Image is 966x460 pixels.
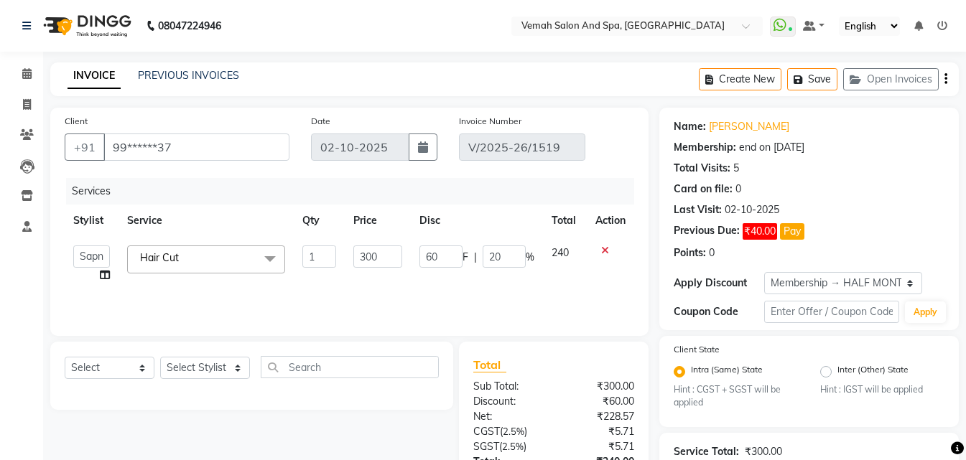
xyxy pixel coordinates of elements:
[554,409,645,424] div: ₹228.57
[345,205,411,237] th: Price
[837,363,909,380] label: Inter (Other) State
[552,246,569,259] span: 240
[503,426,524,437] span: 2.5%
[725,202,779,217] div: 02-10-2025
[674,182,733,197] div: Card on file:
[739,140,804,155] div: end on [DATE]
[474,250,477,265] span: |
[68,63,121,89] a: INVOICE
[674,245,706,260] div: Points:
[463,409,554,424] div: Net:
[463,424,554,439] div: ( )
[587,205,634,237] th: Action
[65,205,119,237] th: Stylist
[411,205,543,237] th: Disc
[463,439,554,454] div: ( )
[691,363,763,380] label: Intra (Same) State
[709,119,789,134] a: [PERSON_NAME]
[674,343,720,356] label: Client State
[473,357,506,372] span: Total
[674,276,764,291] div: Apply Discount
[735,182,741,197] div: 0
[674,140,736,155] div: Membership:
[787,68,837,90] button: Save
[140,251,179,264] span: Hair Cut
[138,69,239,82] a: PREVIOUS INVOICES
[674,161,730,176] div: Total Visits:
[473,425,500,438] span: CGST
[674,304,764,319] div: Coupon Code
[764,301,899,323] input: Enter Offer / Coupon Code
[65,115,88,128] label: Client
[311,115,330,128] label: Date
[554,424,645,439] div: ₹5.71
[463,394,554,409] div: Discount:
[459,115,521,128] label: Invoice Number
[674,444,739,459] div: Service Total:
[119,205,294,237] th: Service
[733,161,739,176] div: 5
[554,379,645,394] div: ₹300.00
[179,251,185,264] a: x
[65,133,105,161] button: +91
[820,383,944,396] small: Hint : IGST will be applied
[780,223,804,240] button: Pay
[502,441,524,452] span: 2.5%
[37,6,135,46] img: logo
[463,379,554,394] div: Sub Total:
[843,68,939,90] button: Open Invoices
[674,119,706,134] div: Name:
[674,383,798,410] small: Hint : CGST + SGST will be applied
[674,223,740,240] div: Previous Due:
[66,178,645,205] div: Services
[463,250,468,265] span: F
[103,133,289,161] input: Search by Name/Mobile/Email/Code
[158,6,221,46] b: 08047224946
[745,444,782,459] div: ₹300.00
[674,202,722,217] div: Last Visit:
[261,356,439,378] input: Search
[699,68,781,90] button: Create New
[743,223,777,240] span: ₹40.00
[905,301,946,323] button: Apply
[554,394,645,409] div: ₹60.00
[554,439,645,454] div: ₹5.71
[473,440,499,453] span: SGST
[709,245,715,260] div: 0
[543,205,587,237] th: Total
[526,250,534,265] span: %
[294,205,345,237] th: Qty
